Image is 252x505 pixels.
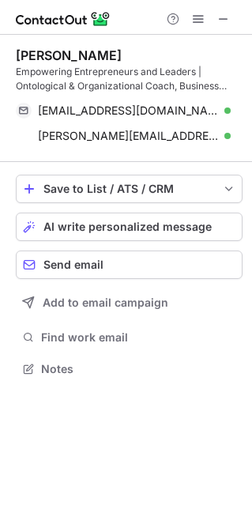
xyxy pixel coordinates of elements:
div: Empowering Entrepreneurs and Leaders | Ontological & Organizational Coach, Business Development M... [16,65,243,93]
button: Notes [16,358,243,380]
div: [PERSON_NAME] [16,47,122,63]
button: AI write personalized message [16,213,243,241]
span: Send email [43,258,103,271]
button: Send email [16,251,243,279]
div: Save to List / ATS / CRM [43,183,215,195]
span: [EMAIL_ADDRESS][DOMAIN_NAME] [38,104,219,118]
span: Find work email [41,330,236,345]
span: Notes [41,362,236,376]
button: save-profile-one-click [16,175,243,203]
button: Add to email campaign [16,288,243,317]
span: [PERSON_NAME][EMAIL_ADDRESS][DOMAIN_NAME] [38,129,219,143]
span: AI write personalized message [43,220,212,233]
img: ContactOut v5.3.10 [16,9,111,28]
button: Find work email [16,326,243,349]
span: Add to email campaign [43,296,168,309]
